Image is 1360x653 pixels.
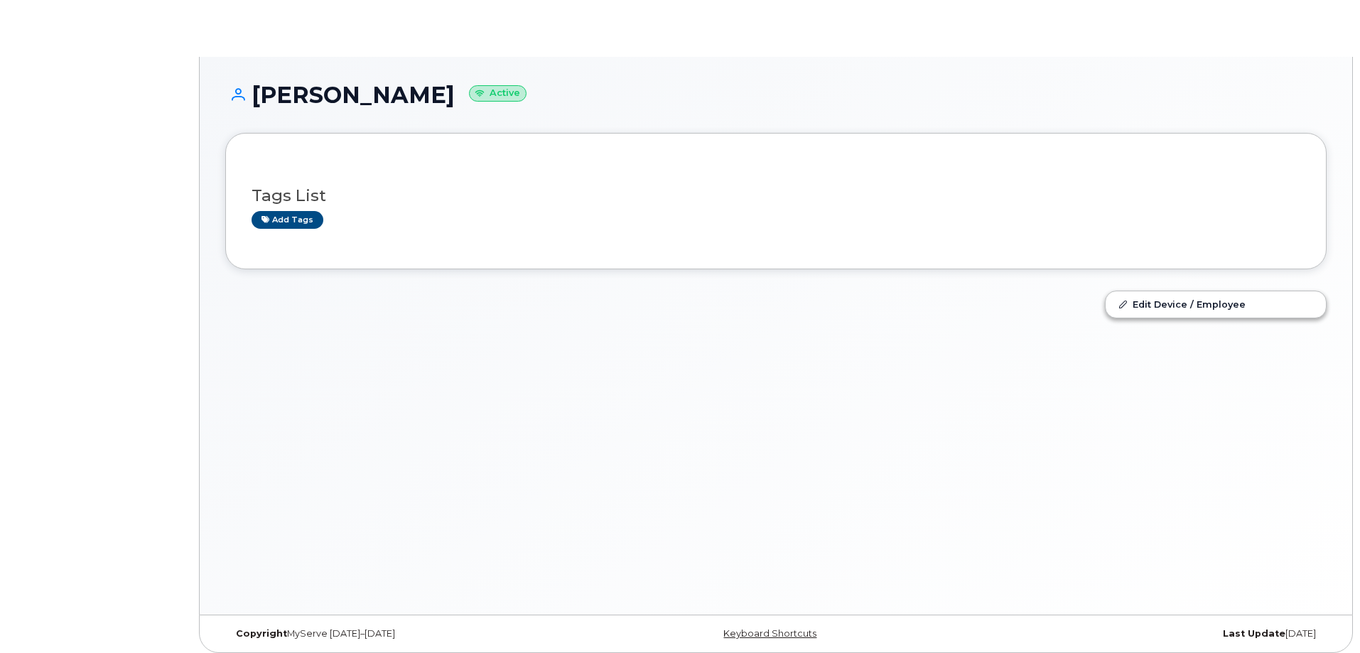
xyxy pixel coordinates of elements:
[1106,291,1326,317] a: Edit Device / Employee
[959,628,1327,639] div: [DATE]
[1223,628,1285,639] strong: Last Update
[225,82,1327,107] h1: [PERSON_NAME]
[252,187,1300,205] h3: Tags List
[723,628,816,639] a: Keyboard Shortcuts
[225,628,593,639] div: MyServe [DATE]–[DATE]
[252,211,323,229] a: Add tags
[469,85,527,102] small: Active
[236,628,287,639] strong: Copyright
